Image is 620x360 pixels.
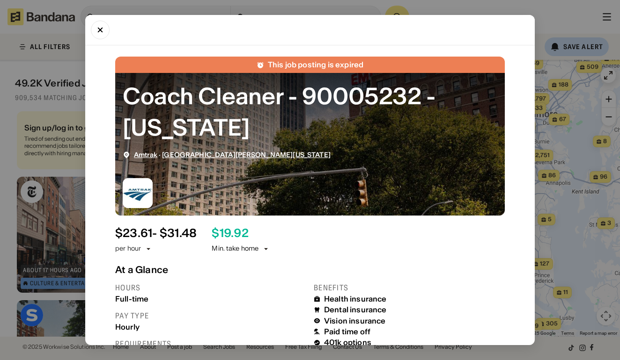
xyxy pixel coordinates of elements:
[123,80,497,143] div: Coach Cleaner - 90005232 - Washington
[115,323,306,331] div: Hourly
[324,317,386,325] div: Vision insurance
[212,244,270,253] div: Min. take home
[162,151,331,159] a: [GEOGRAPHIC_DATA][PERSON_NAME][US_STATE]
[134,151,331,159] div: ·
[91,21,110,39] button: Close
[324,327,370,336] div: Paid time off
[115,244,141,253] div: per hour
[212,227,248,240] div: $ 19.92
[324,338,371,347] div: 401k options
[314,283,505,293] div: Benefits
[268,60,363,69] div: This job posting is expired
[324,295,387,303] div: Health insurance
[115,283,306,293] div: Hours
[324,305,387,314] div: Dental insurance
[115,227,197,240] div: $ 23.61 - $31.48
[115,339,306,349] div: Requirements
[115,264,505,275] div: At a Glance
[123,178,153,208] img: Amtrak logo
[115,295,306,303] div: Full-time
[115,311,306,321] div: Pay type
[134,151,157,159] a: Amtrak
